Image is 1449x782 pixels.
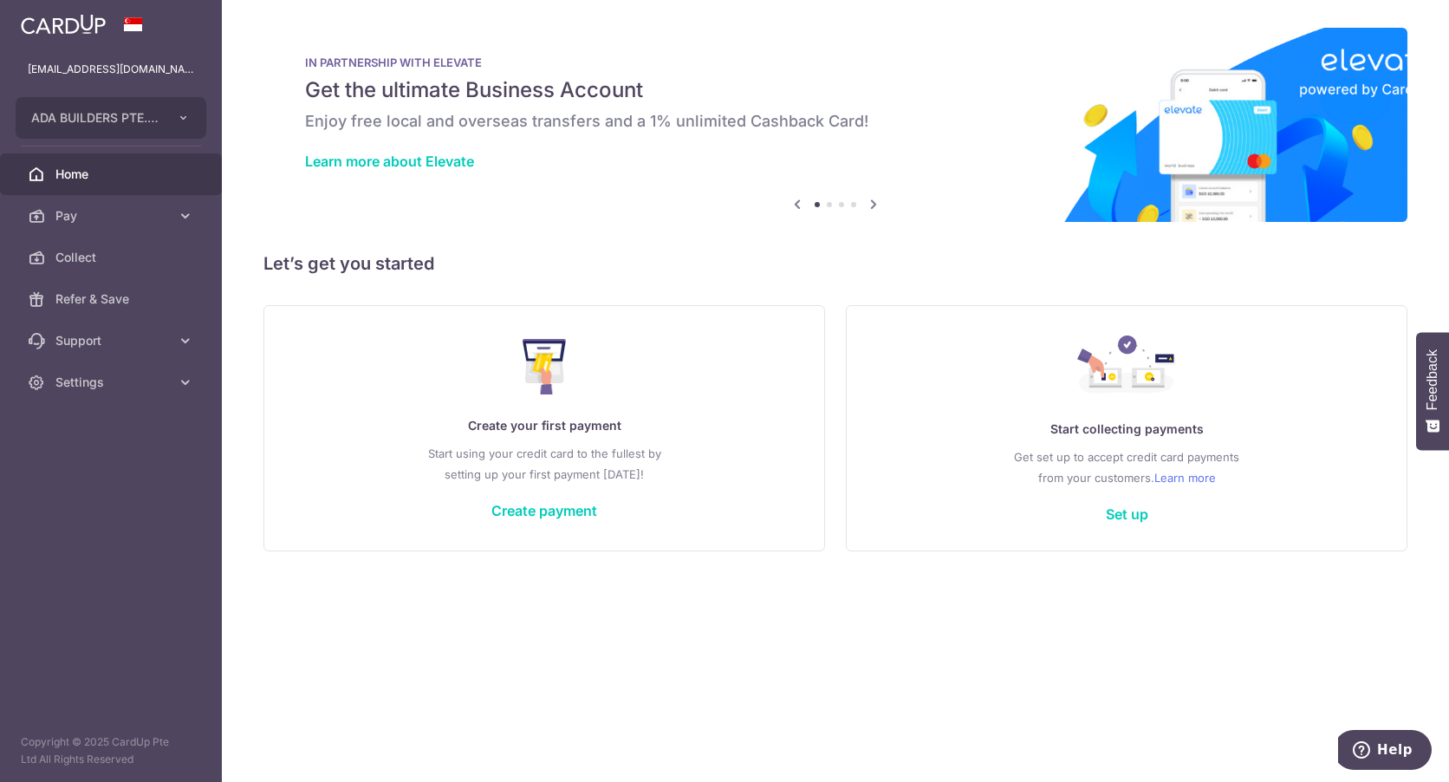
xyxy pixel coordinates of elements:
[31,109,159,127] span: ADA BUILDERS PTE. LTD.
[263,250,1407,277] h5: Let’s get you started
[305,153,474,170] a: Learn more about Elevate
[55,249,170,266] span: Collect
[28,61,194,78] p: [EMAIL_ADDRESS][DOMAIN_NAME]
[299,443,789,485] p: Start using your credit card to the fullest by setting up your first payment [DATE]!
[299,415,789,436] p: Create your first payment
[523,339,567,394] img: Make Payment
[21,14,106,35] img: CardUp
[55,166,170,183] span: Home
[491,502,597,519] a: Create payment
[1416,332,1449,450] button: Feedback - Show survey
[881,419,1372,440] p: Start collecting payments
[305,55,1366,69] p: IN PARTNERSHIP WITH ELEVATE
[1106,505,1148,523] a: Set up
[1077,336,1176,398] img: Collect Payment
[305,76,1366,104] h5: Get the ultimate Business Account
[1154,467,1216,488] a: Learn more
[55,332,170,349] span: Support
[1338,730,1432,773] iframe: Opens a widget where you can find more information
[16,97,206,139] button: ADA BUILDERS PTE. LTD.
[263,28,1407,222] img: Renovation banner
[55,207,170,225] span: Pay
[55,290,170,308] span: Refer & Save
[305,111,1366,132] h6: Enjoy free local and overseas transfers and a 1% unlimited Cashback Card!
[1425,349,1440,410] span: Feedback
[881,446,1372,488] p: Get set up to accept credit card payments from your customers.
[55,374,170,391] span: Settings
